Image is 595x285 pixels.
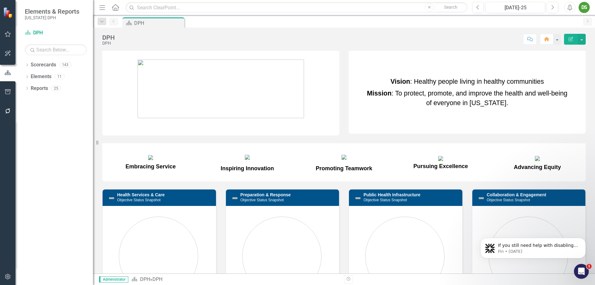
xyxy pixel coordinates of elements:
[413,155,468,169] span: Pursuing Excellence
[587,264,592,269] span: 1
[316,165,372,171] span: Promoting Teamwork
[59,62,71,68] div: 143
[102,34,115,41] div: DPH
[444,5,457,10] span: Search
[231,194,239,202] img: Not Defined
[390,78,544,85] span: : Healthy people living in healthy communities
[354,194,362,202] img: Not Defined
[31,85,48,92] a: Reports
[438,156,443,161] img: mceclip12.png
[25,15,79,20] small: [US_STATE] DPH
[390,78,410,85] strong: Vision
[126,163,176,170] span: Embracing Service
[31,73,51,80] a: Elements
[240,192,291,197] a: Preparation & Response
[134,19,183,27] div: DPH
[471,225,595,268] iframe: Intercom notifications message
[25,8,79,15] span: Elements & Reports
[55,74,64,79] div: 11
[488,4,543,11] div: [DATE]-25
[3,7,14,18] img: ClearPoint Strategy
[245,155,250,160] img: mceclip10.png
[140,276,150,282] a: DPH
[486,2,545,13] button: [DATE]-25
[51,86,61,91] div: 25
[514,155,561,170] span: Advancing Equity
[579,2,590,13] button: DS
[102,41,115,46] div: DPH
[478,194,485,202] img: Not Defined
[487,198,530,202] small: Objective Status Snapshot
[117,192,165,197] a: Health Services & Care
[435,3,466,12] button: Search
[487,192,546,197] a: Collaboration & Engagement
[364,192,421,197] a: Public Health Infrastructure
[108,194,115,202] img: Not Defined
[99,276,128,283] span: Administrator
[574,264,589,279] iframe: Intercom live chat
[31,61,56,69] a: Scorecards
[221,165,274,171] span: Inspiring Innovation
[126,2,468,13] input: Search ClearPoint...
[117,198,161,202] small: Objective Status Snapshot
[367,90,391,97] strong: Mission
[367,90,567,106] span: : To protect, promote, and improve the health and well-being of everyone in [US_STATE].
[364,198,407,202] small: Objective Status Snapshot
[535,156,540,161] img: mceclip13.png
[152,276,162,282] div: DPH
[240,198,284,202] small: Objective Status Snapshot
[25,44,87,55] input: Search Below...
[25,29,87,37] a: DPH
[342,155,346,160] img: mceclip11.png
[131,276,339,283] div: »
[148,155,153,160] img: mceclip9.png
